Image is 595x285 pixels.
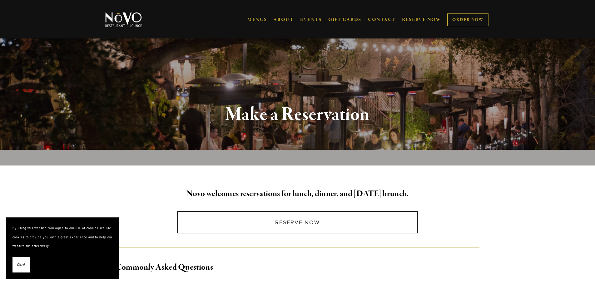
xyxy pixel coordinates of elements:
section: Cookie banner [6,217,119,279]
a: ORDER NOW [447,13,488,26]
h2: Novo welcomes reservations for lunch, dinner, and [DATE] brunch. [116,187,480,201]
a: Reserve Now [177,211,418,233]
span: Okay! [17,260,25,269]
a: MENUS [247,17,267,23]
a: ABOUT [273,17,294,23]
img: Novo Restaurant &amp; Lounge [104,12,143,28]
p: By using this website, you agree to our use of cookies. We use cookies to provide you with a grea... [12,224,112,251]
a: RESERVE NOW [402,14,441,26]
strong: Make a Reservation [226,103,369,126]
a: EVENTS [300,17,322,23]
h2: Commonly Asked Questions [116,261,480,274]
button: Okay! [12,257,30,273]
a: GIFT CARDS [328,14,361,26]
a: CONTACT [368,14,395,26]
